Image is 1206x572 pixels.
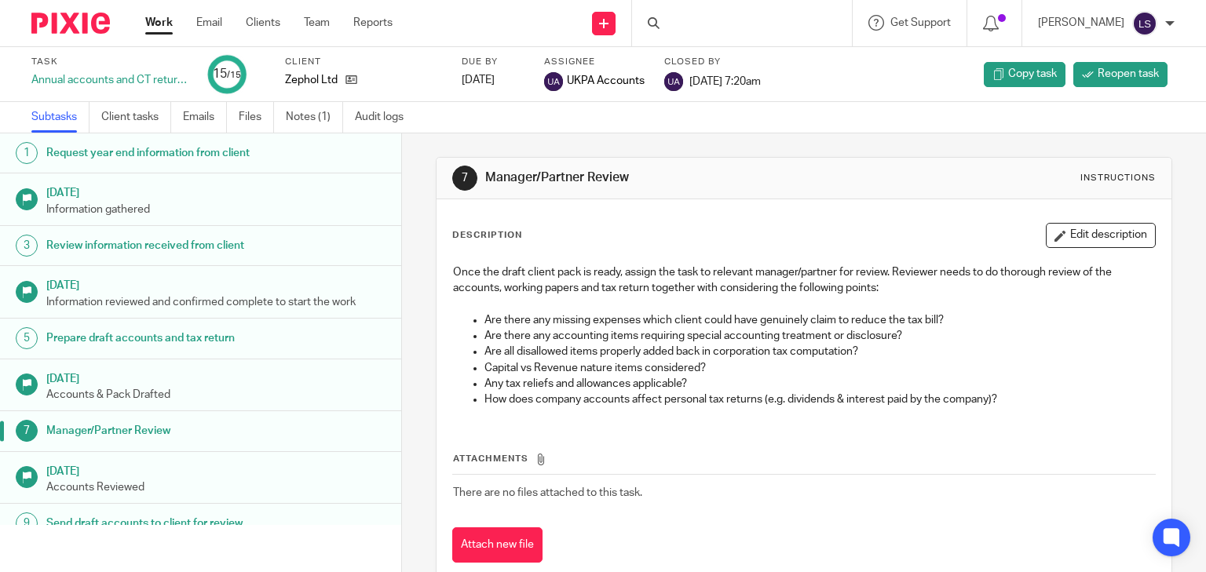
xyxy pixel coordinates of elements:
[46,141,272,165] h1: Request year end information from client
[196,15,222,31] a: Email
[1046,223,1156,248] button: Edit description
[567,73,645,89] span: UKPA Accounts
[484,328,1156,344] p: Are there any accounting items requiring special accounting treatment or disclosure?
[31,72,188,88] div: Annual accounts and CT return - Current
[453,264,1156,297] p: Once the draft client pack is ready, assign the task to relevant manager/partner for review. Revi...
[485,169,837,186] h1: Manager/Partner Review
[16,235,38,257] div: 3
[101,102,171,133] a: Client tasks
[46,274,386,293] h1: [DATE]
[213,65,241,83] div: 15
[355,102,415,133] a: Audit logs
[484,360,1156,376] p: Capital vs Revenue nature items considered?
[46,419,272,443] h1: Manager/Partner Review
[453,487,642,498] span: There are no files attached to this task.
[484,376,1156,392] p: Any tax reliefs and allowances applicable?
[16,327,38,349] div: 5
[286,102,343,133] a: Notes (1)
[46,326,272,350] h1: Prepare draft accounts and tax return
[1008,66,1057,82] span: Copy task
[145,15,173,31] a: Work
[46,460,386,479] h1: [DATE]
[462,56,524,68] label: Due by
[452,166,477,191] div: 7
[544,72,563,91] img: svg%3E
[484,392,1156,407] p: How does company accounts affect personal tax returns (e.g. dividends & interest paid by the comp...
[16,512,38,534] div: 9
[664,72,683,91] img: svg%3E
[246,15,280,31] a: Clients
[46,234,272,257] h1: Review information received from client
[46,202,386,217] p: Information gathered
[31,56,188,68] label: Task
[353,15,393,31] a: Reports
[1073,62,1168,87] a: Reopen task
[285,56,442,68] label: Client
[239,102,274,133] a: Files
[285,72,338,88] p: Zephol Ltd
[16,142,38,164] div: 1
[46,181,386,201] h1: [DATE]
[304,15,330,31] a: Team
[484,344,1156,359] p: Are all disallowed items properly added back in corporation tax computation?
[689,75,761,86] span: [DATE] 7:20am
[16,420,38,442] div: 7
[227,71,241,79] small: /15
[31,102,90,133] a: Subtasks
[984,62,1065,87] a: Copy task
[183,102,227,133] a: Emails
[46,367,386,387] h1: [DATE]
[462,72,524,88] div: [DATE]
[1080,172,1156,184] div: Instructions
[484,312,1156,328] p: Are there any missing expenses which client could have genuinely claim to reduce the tax bill?
[453,454,528,463] span: Attachments
[46,479,386,495] p: Accounts Reviewed
[890,17,951,28] span: Get Support
[46,512,272,535] h1: Send draft accounts to client for review
[1132,11,1157,36] img: svg%3E
[452,527,543,563] button: Attach new file
[544,56,645,68] label: Assignee
[664,56,761,68] label: Closed by
[1038,15,1124,31] p: [PERSON_NAME]
[1098,66,1159,82] span: Reopen task
[46,387,386,403] p: Accounts & Pack Drafted
[452,229,522,242] p: Description
[46,294,386,310] p: Information reviewed and confirmed complete to start the work
[31,13,110,34] img: Pixie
